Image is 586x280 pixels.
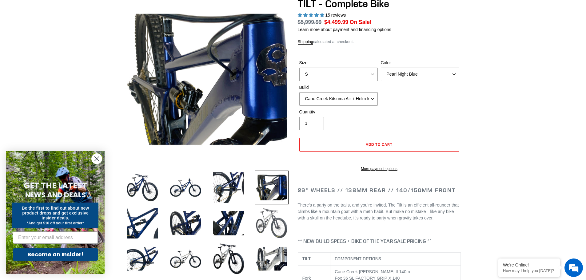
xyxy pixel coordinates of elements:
[212,242,245,276] img: Load image into Gallery viewer, TILT - Complete Bike
[20,31,35,46] img: d_696896380_company_1647369064580_696896380
[36,77,85,140] span: We're online!
[298,202,461,221] p: There’s a party on the trails, and you’re invited. The Tilt is an efficient all-rounder that clim...
[299,138,459,152] button: Add to cart
[298,187,461,194] h2: 29" Wheels // 138mm Rear // 140/150mm Front
[298,39,461,45] div: calculated at checkout.
[126,242,159,276] img: Load image into Gallery viewer, TILT - Complete Bike
[299,84,378,91] label: Build
[126,206,159,240] img: Load image into Gallery viewer, TILT - Complete Bike
[503,262,555,267] div: We're Online!
[324,19,348,25] span: $4,499.99
[3,168,117,189] textarea: Type your message and hit 'Enter'
[298,39,313,45] a: Shipping
[298,13,325,18] span: 5.00 stars
[325,13,346,18] span: 15 reviews
[91,153,102,164] button: Close dialog
[169,206,202,240] img: Load image into Gallery viewer, TILT - Complete Bike
[366,142,393,147] span: Add to cart
[255,206,289,240] img: Load image into Gallery viewer, TILT - Complete Bike
[13,248,98,261] button: Become an Insider!
[27,221,84,225] span: *And get $10 off your first order*
[298,27,391,32] a: Learn more about payment and financing options
[350,18,372,26] span: On Sale!
[298,238,461,244] h4: ** NEW BUILD SPECS + BIKE OF THE YEAR SALE PRICING **
[503,268,555,273] p: How may I help you today?
[13,231,98,244] input: Enter your email address
[299,60,378,66] label: Size
[25,190,86,200] span: NEWS AND DEALS
[255,171,289,204] img: Load image into Gallery viewer, TILT - Complete Bike
[212,206,245,240] img: Load image into Gallery viewer, TILT - Complete Bike
[126,171,159,204] img: Load image into Gallery viewer, TILT - Complete Bike
[298,19,322,25] s: $5,999.99
[255,242,289,276] img: Load image into Gallery viewer, TILT - Complete Bike
[24,180,87,191] span: GET THE LATEST
[299,166,459,172] a: More payment options
[169,171,202,204] img: Load image into Gallery viewer, TILT - Complete Bike
[298,253,330,266] th: TILT
[381,60,459,66] label: Color
[7,34,16,43] div: Navigation go back
[330,253,460,266] th: COMPONENT OPTIONS
[22,206,89,220] span: Be the first to find out about new product drops and get exclusive insider deals.
[299,109,378,115] label: Quantity
[169,242,202,276] img: Load image into Gallery viewer, TILT - Complete Bike
[101,3,116,18] div: Minimize live chat window
[41,34,113,42] div: Chat with us now
[212,171,245,204] img: Load image into Gallery viewer, TILT - Complete Bike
